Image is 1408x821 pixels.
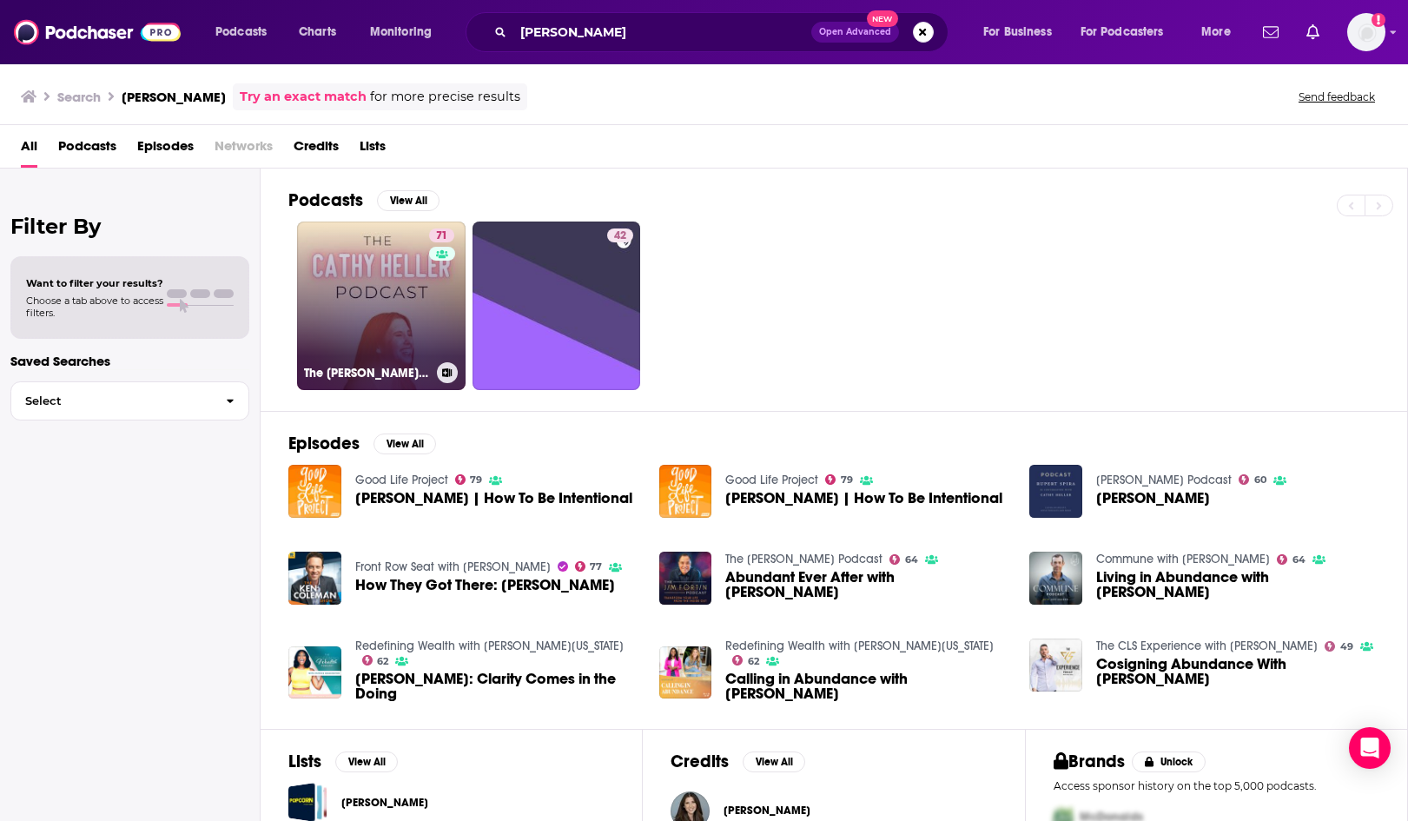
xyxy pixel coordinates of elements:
[299,20,336,44] span: Charts
[297,222,466,390] a: 71The [PERSON_NAME] Podcast with [PERSON_NAME]
[203,18,289,46] button: open menu
[607,228,633,242] a: 42
[1096,491,1210,506] a: Cathy Heller
[1054,751,1126,772] h2: Brands
[1054,779,1379,792] p: Access sponsor history on the top 5,000 podcasts.
[355,491,632,506] a: Cathy Heller | How To Be Intentional
[725,570,1008,599] span: Abundant Ever After with [PERSON_NAME]
[58,132,116,168] a: Podcasts
[288,189,440,211] a: PodcastsView All
[373,434,436,454] button: View All
[1081,20,1164,44] span: For Podcasters
[671,751,805,772] a: CreditsView All
[21,132,37,168] a: All
[905,556,918,564] span: 64
[1096,473,1232,487] a: Rupert Spira Podcast
[983,20,1052,44] span: For Business
[26,277,163,289] span: Want to filter your results?
[659,646,712,699] a: Calling in Abundance with Cathy Heller
[335,751,398,772] button: View All
[1347,13,1385,51] span: Logged in as sarahhallprinc
[725,639,994,653] a: Redefining Wealth with Patrice Washington
[355,473,448,487] a: Good Life Project
[1299,17,1326,47] a: Show notifications dropdown
[370,87,520,107] span: for more precise results
[724,804,810,818] a: Cathy Heller
[288,433,436,454] a: EpisodesView All
[482,12,965,52] div: Search podcasts, credits, & more...
[513,18,811,46] input: Search podcasts, credits, & more...
[659,552,712,605] img: Abundant Ever After with Cathy Heller
[288,189,363,211] h2: Podcasts
[294,132,339,168] a: Credits
[659,465,712,518] img: Cathy Heller | How To Be Intentional
[288,465,341,518] img: Cathy Heller | How To Be Intentional
[1292,556,1306,564] span: 64
[377,658,388,665] span: 62
[1029,465,1082,518] img: Cathy Heller
[429,228,454,242] a: 71
[1201,20,1231,44] span: More
[1096,570,1379,599] a: Living in Abundance with Cathy Heller
[725,570,1008,599] a: Abundant Ever After with Cathy Heller
[1349,727,1391,769] div: Open Intercom Messenger
[362,655,389,665] a: 62
[360,132,386,168] a: Lists
[304,366,430,381] h3: The [PERSON_NAME] Podcast with [PERSON_NAME]
[215,132,273,168] span: Networks
[288,433,360,454] h2: Episodes
[819,28,891,36] span: Open Advanced
[725,491,1002,506] a: Cathy Heller | How To Be Intentional
[355,639,624,653] a: Redefining Wealth with Patrice Washington
[1096,639,1318,653] a: The CLS Experience with Craig Siegel
[1096,657,1379,686] a: Cosigning Abundance With Cathy Heller
[355,559,551,574] a: Front Row Seat with Ken Coleman
[137,132,194,168] a: Episodes
[841,476,853,484] span: 79
[288,552,341,605] img: How They Got There: Cathy Heller
[57,89,101,105] h3: Search
[14,16,181,49] img: Podchaser - Follow, Share and Rate Podcasts
[288,751,321,772] h2: Lists
[1277,554,1306,565] a: 64
[240,87,367,107] a: Try an exact match
[748,658,759,665] span: 62
[355,578,615,593] a: How They Got There: Cathy Heller
[725,552,882,566] a: The Jim Fortin Podcast
[725,672,1008,701] a: Calling in Abundance with Cathy Heller
[725,491,1002,506] span: [PERSON_NAME] | How To Be Intentional
[1347,13,1385,51] img: User Profile
[1340,643,1353,651] span: 49
[470,476,482,484] span: 79
[436,228,447,245] span: 71
[355,578,615,593] span: How They Got There: [PERSON_NAME]
[889,554,918,565] a: 64
[614,228,626,245] span: 42
[370,20,432,44] span: Monitoring
[1372,13,1385,27] svg: Add a profile image
[1239,474,1266,485] a: 60
[671,751,729,772] h2: Credits
[590,563,602,571] span: 77
[1347,13,1385,51] button: Show profile menu
[355,672,638,701] a: Cathy Heller: Clarity Comes in the Doing
[1029,639,1082,692] img: Cosigning Abundance With Cathy Heller
[1189,18,1253,46] button: open menu
[215,20,267,44] span: Podcasts
[1325,641,1353,652] a: 49
[1029,552,1082,605] img: Living in Abundance with Cathy Heller
[288,646,341,699] img: Cathy Heller: Clarity Comes in the Doing
[10,353,249,369] p: Saved Searches
[1096,491,1210,506] span: [PERSON_NAME]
